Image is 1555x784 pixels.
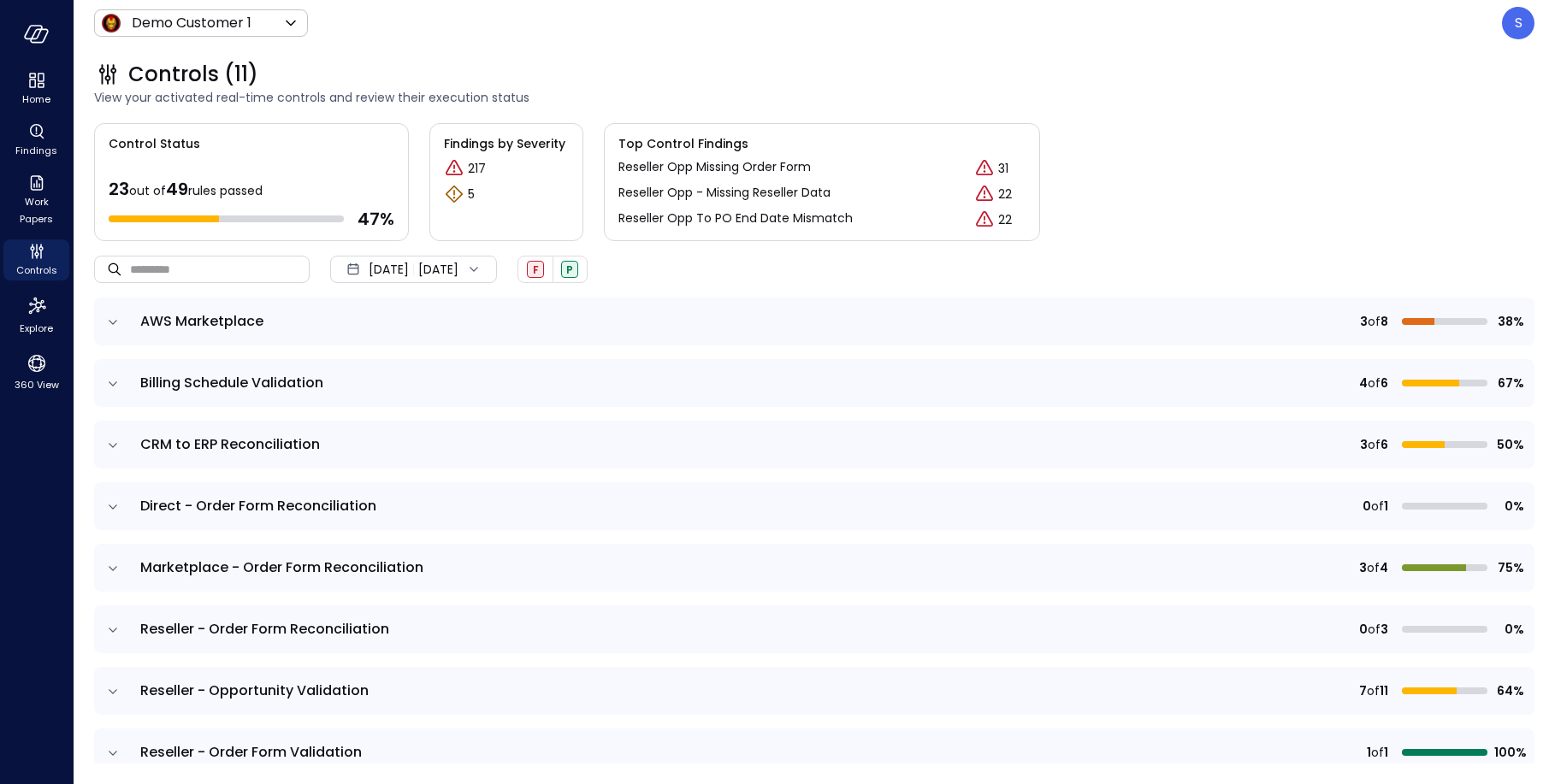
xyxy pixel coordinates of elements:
[109,177,129,201] span: 23
[1494,435,1524,454] span: 50%
[358,208,394,230] span: 47 %
[140,496,376,516] span: Direct - Order Form Reconciliation
[104,745,121,762] button: expand row
[1368,374,1381,392] span: of
[3,68,69,109] div: Home
[104,314,121,331] button: expand row
[1494,374,1524,392] span: 67%
[22,91,50,108] span: Home
[1384,743,1388,762] span: 1
[1359,620,1368,639] span: 0
[1371,497,1384,516] span: of
[974,158,995,179] div: Critical
[468,160,486,178] p: 217
[140,434,320,454] span: CRM to ERP Reconciliation
[444,134,569,153] span: Findings by Severity
[129,182,166,199] span: out of
[101,13,121,33] img: Icon
[3,239,69,280] div: Controls
[1494,681,1524,700] span: 64%
[94,88,1534,107] span: View your activated real-time controls and review their execution status
[128,61,258,88] span: Controls (11)
[618,184,831,204] a: Reseller Opp - Missing Reseller Data
[1384,497,1388,516] span: 1
[468,186,475,203] p: 5
[1515,13,1522,33] p: S
[3,171,69,229] div: Work Papers
[1502,7,1534,39] div: Steve Sovik
[533,262,539,277] span: F
[618,209,853,227] p: Reseller Opp To PO End Date Mismatch
[998,160,1008,178] p: 31
[188,182,263,199] span: rules passed
[618,134,1026,153] span: Top Control Findings
[998,186,1012,203] p: 22
[1367,743,1371,762] span: 1
[95,124,200,153] span: Control Status
[140,681,369,700] span: Reseller - Opportunity Validation
[10,193,62,227] span: Work Papers
[1368,312,1381,331] span: of
[998,211,1012,229] p: 22
[1360,435,1368,454] span: 3
[1380,681,1388,700] span: 11
[20,320,53,337] span: Explore
[166,177,188,201] span: 49
[1494,497,1524,516] span: 0%
[132,13,251,33] p: Demo Customer 1
[3,349,69,395] div: 360 View
[104,622,121,639] button: expand row
[140,742,362,762] span: Reseller - Order Form Validation
[1368,435,1381,454] span: of
[140,373,323,392] span: Billing Schedule Validation
[618,184,831,202] p: Reseller Opp - Missing Reseller Data
[618,158,811,179] a: Reseller Opp Missing Order Form
[15,376,59,393] span: 360 View
[15,142,57,159] span: Findings
[104,437,121,454] button: expand row
[974,209,995,230] div: Critical
[1368,620,1381,639] span: of
[140,619,389,639] span: Reseller - Order Form Reconciliation
[566,262,573,277] span: P
[1359,681,1367,700] span: 7
[104,375,121,392] button: expand row
[1381,620,1388,639] span: 3
[1381,435,1388,454] span: 6
[1494,312,1524,331] span: 38%
[104,683,121,700] button: expand row
[1381,312,1388,331] span: 8
[1367,681,1380,700] span: of
[444,158,464,179] div: Critical
[1359,374,1368,392] span: 4
[1363,497,1371,516] span: 0
[1360,312,1368,331] span: 3
[1367,558,1380,577] span: of
[561,261,578,278] div: Passed
[1494,558,1524,577] span: 75%
[369,260,409,279] span: [DATE]
[140,557,423,577] span: Marketplace - Order Form Reconciliation
[1381,374,1388,392] span: 6
[140,311,263,331] span: AWS Marketplace
[3,120,69,161] div: Findings
[444,184,464,204] div: Warning
[618,158,811,176] p: Reseller Opp Missing Order Form
[1371,743,1384,762] span: of
[1359,558,1367,577] span: 3
[16,262,57,279] span: Controls
[527,261,544,278] div: Failed
[104,560,121,577] button: expand row
[618,209,853,230] a: Reseller Opp To PO End Date Mismatch
[3,291,69,339] div: Explore
[1494,620,1524,639] span: 0%
[104,498,121,516] button: expand row
[1380,558,1388,577] span: 4
[974,184,995,204] div: Critical
[1494,743,1524,762] span: 100%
